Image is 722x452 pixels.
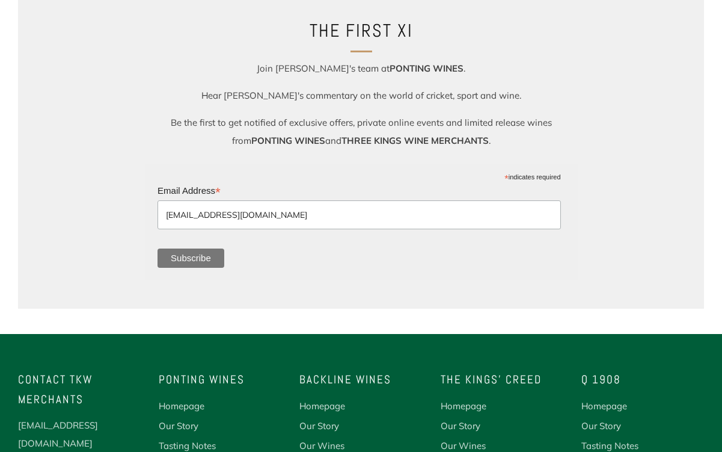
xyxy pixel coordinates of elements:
[163,16,560,45] h2: The FIRST XI
[159,420,198,432] a: Our Story
[341,135,489,146] strong: THREE KINGS WINE MERCHANTS
[251,135,325,146] strong: PONTING WINES
[163,87,560,105] p: Hear [PERSON_NAME]'s commentary on the world of cricket, sport and wine.
[581,370,704,389] h4: Q 1908
[158,182,560,199] label: Email Address
[299,400,345,412] a: Homepage
[159,440,216,451] a: Tasting Notes
[299,440,344,451] a: Our Wines
[441,440,486,451] a: Our Wines
[299,370,422,389] h4: Backline Wines
[18,419,98,449] a: [EMAIL_ADDRESS][DOMAIN_NAME]
[581,440,638,451] a: Tasting Notes
[158,249,224,268] input: Subscribe
[163,60,560,78] p: Join [PERSON_NAME]'s team at .
[159,400,204,412] a: Homepage
[18,370,141,409] h4: Contact TKW Merchants
[299,420,339,432] a: Our Story
[581,420,621,432] a: Our Story
[390,63,463,74] strong: PONTING WINES
[159,370,281,389] h4: Ponting Wines
[163,114,560,150] p: Be the first to get notified of exclusive offers, private online events and limited release wines...
[158,170,560,182] div: indicates required
[441,370,563,389] h4: The Kings' Creed
[581,400,627,412] a: Homepage
[441,400,486,412] a: Homepage
[441,420,480,432] a: Our Story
